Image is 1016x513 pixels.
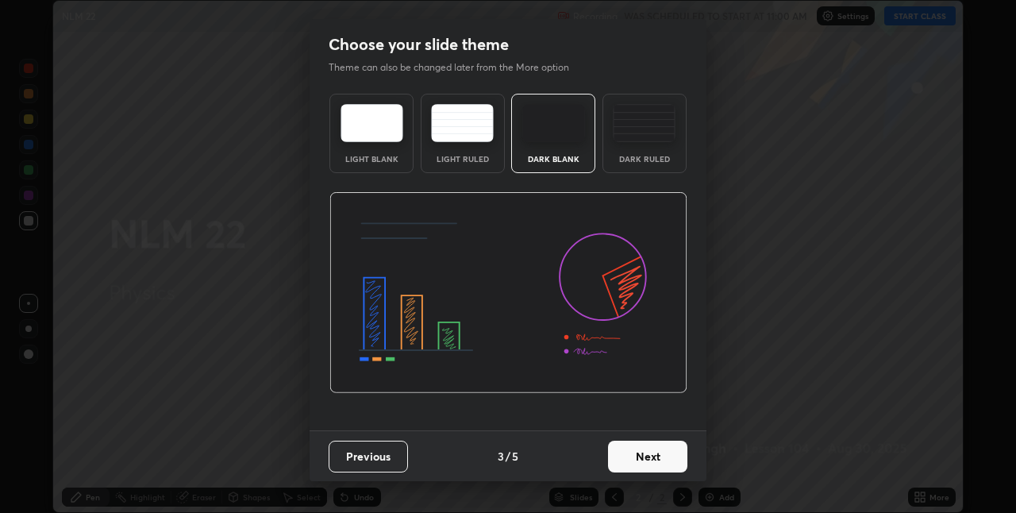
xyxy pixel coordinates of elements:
[431,104,494,142] img: lightRuledTheme.5fabf969.svg
[329,192,687,394] img: darkThemeBanner.d06ce4a2.svg
[341,104,403,142] img: lightTheme.e5ed3b09.svg
[431,155,495,163] div: Light Ruled
[506,448,510,465] h4: /
[613,155,676,163] div: Dark Ruled
[340,155,403,163] div: Light Blank
[498,448,504,465] h4: 3
[521,155,585,163] div: Dark Blank
[329,60,586,75] p: Theme can also be changed later from the More option
[613,104,675,142] img: darkRuledTheme.de295e13.svg
[329,441,408,472] button: Previous
[512,448,518,465] h4: 5
[522,104,585,142] img: darkTheme.f0cc69e5.svg
[329,34,509,55] h2: Choose your slide theme
[608,441,687,472] button: Next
